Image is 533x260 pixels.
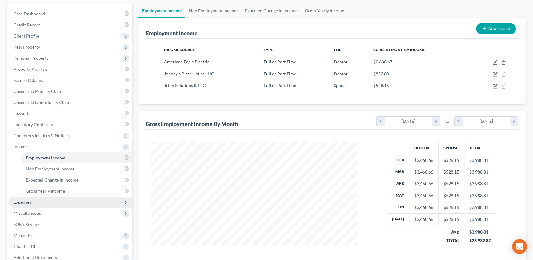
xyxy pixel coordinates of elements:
[476,23,516,34] button: New Income
[9,86,132,97] a: Unsecured Priority Claims
[510,117,518,126] i: chevron_right
[463,117,510,126] div: [DATE]
[464,166,496,178] td: $3,988.81
[26,177,78,182] span: Expected Change in Income
[14,100,72,105] span: Unsecured Nonpriority Claims
[241,3,301,18] a: Expected Change in Income
[146,30,198,37] div: Employment Income
[432,117,440,126] i: chevron_right
[14,210,41,216] span: Miscellaneous
[14,222,39,227] span: SOFA Review
[14,33,39,38] span: Client Profile
[409,142,439,154] th: Debtor
[26,155,65,160] span: Employment Income
[21,174,132,186] a: Expected Change in Income
[164,83,206,88] span: Trion Solutions II, INC
[414,216,433,222] div: $3,460.66
[21,186,132,197] a: Gross Yearly Income
[9,119,132,130] a: Executory Contracts
[264,47,273,52] span: Type
[14,55,49,61] span: Personal Property
[9,108,132,119] a: Lawsuits
[464,178,496,190] td: $3,988.81
[414,204,433,210] div: $3,460.66
[373,47,425,52] span: Current Monthly Income
[14,89,64,94] span: Unsecured Priority Claims
[443,181,459,187] div: $528.15
[14,66,48,72] span: Property Analysis
[14,122,53,127] span: Executory Contracts
[9,8,132,19] a: Case Dashboard
[443,216,459,222] div: $528.15
[9,19,132,30] a: Credit Report
[387,190,409,202] th: May
[443,204,459,210] div: $528.15
[439,142,464,154] th: Spouse
[464,202,496,213] td: $3,988.81
[464,142,496,154] th: Total
[14,111,30,116] span: Lawsuits
[445,118,449,124] span: to
[387,154,409,166] th: Feb
[264,71,296,76] span: Full or Part Time
[9,97,132,108] a: Unsecured Nonpriority Claims
[387,166,409,178] th: Mar
[9,64,132,75] a: Property Analysis
[373,59,392,64] span: $2,608.67
[334,71,348,76] span: Debtor
[469,229,491,235] div: $3,988.81
[334,83,347,88] span: Spouse
[14,255,57,260] span: Additional Documents
[9,219,132,230] a: SOFA Review
[14,22,40,27] span: Credit Report
[443,193,459,199] div: $528.15
[373,71,389,76] span: $852.00
[443,229,459,235] div: Avg.
[512,239,527,254] div: Open Intercom Messenger
[443,157,459,163] div: $528.15
[21,152,132,163] a: Employment Income
[164,71,214,76] span: Johhny's Pizza House, INC
[414,169,433,175] div: $3,460.66
[301,3,348,18] a: Gross Yearly Income
[377,117,385,126] i: chevron_left
[469,238,491,244] div: $23,932.87
[414,193,433,199] div: $3,460.66
[373,83,389,88] span: $528.15
[387,178,409,190] th: Apr
[14,133,70,138] span: Codebtors Insiders & Notices
[146,120,238,128] div: Gross Employment Income By Month
[14,199,31,205] span: Expenses
[26,188,65,194] span: Gross Yearly Income
[443,238,459,244] div: TOTAL
[14,11,45,16] span: Case Dashboard
[464,190,496,202] td: $3,988.81
[26,166,74,171] span: Non Employment Income
[264,59,296,64] span: Full or Part Time
[14,44,40,50] span: Real Property
[164,59,210,64] span: American Eagle Electric
[387,214,409,225] th: [DATE]
[414,157,433,163] div: $3,460.66
[21,163,132,174] a: Non Employment Income
[387,202,409,213] th: Jun
[334,47,342,52] span: For
[334,59,348,64] span: Debtor
[14,144,28,149] span: Income
[414,181,433,187] div: $3,460.66
[138,3,185,18] a: Employment Income
[464,154,496,166] td: $3,988.81
[264,83,296,88] span: Full or Part Time
[455,117,463,126] i: chevron_left
[14,244,35,249] span: Chapter 13
[185,3,241,18] a: Non Employment Income
[464,214,496,225] td: $3,988.81
[443,169,459,175] div: $528.15
[14,233,35,238] span: Means Test
[164,47,195,52] span: Income Source
[14,78,43,83] span: Secured Claims
[9,75,132,86] a: Secured Claims
[385,117,432,126] div: [DATE]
